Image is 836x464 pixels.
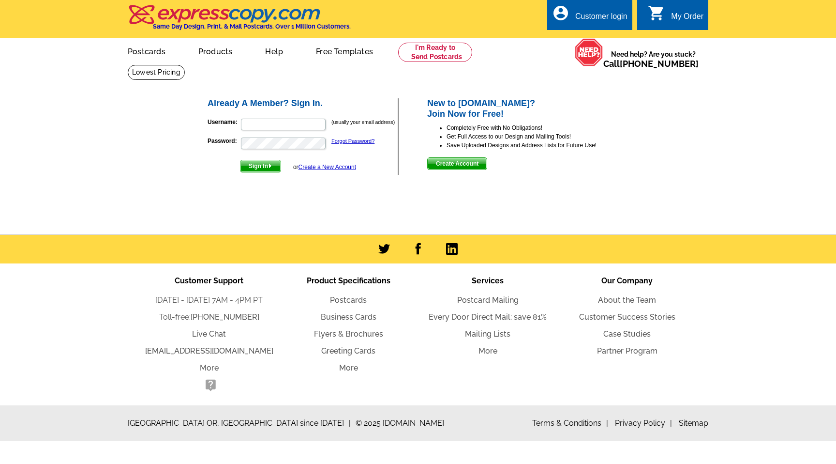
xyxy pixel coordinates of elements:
span: © 2025 [DOMAIN_NAME] [356,418,444,429]
span: Sign In [240,160,281,172]
img: help [575,38,603,66]
img: button-next-arrow-white.png [268,164,272,168]
span: Need help? Are you stuck? [603,49,703,69]
a: Business Cards [321,312,376,322]
span: [GEOGRAPHIC_DATA] OR, [GEOGRAPHIC_DATA] since [DATE] [128,418,351,429]
button: Sign In [240,160,281,172]
a: Every Door Direct Mail: save 81% [429,312,547,322]
a: Flyers & Brochures [314,329,383,339]
a: [PHONE_NUMBER] [620,59,699,69]
label: Password: [208,137,240,145]
button: Create Account [427,157,487,170]
a: Live Chat [192,329,226,339]
a: Forgot Password? [331,138,374,144]
a: Mailing Lists [465,329,510,339]
small: (usually your email address) [331,119,395,125]
a: Customer Success Stories [579,312,675,322]
a: Sitemap [679,418,708,428]
i: account_circle [552,4,569,22]
label: Username: [208,118,240,126]
a: account_circle Customer login [552,11,627,23]
a: More [478,346,497,356]
span: Customer Support [175,276,243,285]
a: shopping_cart My Order [648,11,703,23]
li: Save Uploaded Designs and Address Lists for Future Use! [447,141,630,150]
a: About the Team [598,295,656,305]
li: Get Full Access to our Design and Mailing Tools! [447,132,630,141]
i: shopping_cart [648,4,665,22]
a: Free Templates [300,39,388,62]
a: Partner Program [597,346,657,356]
li: [DATE] - [DATE] 7AM - 4PM PT [139,294,279,306]
span: Product Specifications [307,276,390,285]
a: Postcard Mailing [457,295,519,305]
a: [EMAIL_ADDRESS][DOMAIN_NAME] [145,346,273,356]
li: Toll-free: [139,311,279,323]
a: [PHONE_NUMBER] [191,312,259,322]
div: Customer login [575,12,627,26]
a: Terms & Conditions [532,418,608,428]
a: Same Day Design, Print, & Mail Postcards. Over 1 Million Customers. [128,12,351,30]
h2: Already A Member? Sign In. [208,98,398,109]
a: Privacy Policy [615,418,672,428]
a: More [339,363,358,372]
div: My Order [671,12,703,26]
a: Greeting Cards [321,346,375,356]
h4: Same Day Design, Print, & Mail Postcards. Over 1 Million Customers. [153,23,351,30]
a: Postcards [330,295,367,305]
a: Create a New Account [299,164,356,170]
a: Products [183,39,248,62]
span: Services [472,276,504,285]
a: Help [250,39,299,62]
li: Completely Free with No Obligations! [447,124,630,132]
h2: New to [DOMAIN_NAME]? Join Now for Free! [427,98,630,119]
span: Call [603,59,699,69]
a: Case Studies [603,329,651,339]
div: or [293,163,356,171]
a: More [200,363,219,372]
a: Postcards [112,39,181,62]
span: Our Company [601,276,653,285]
span: Create Account [428,158,487,170]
